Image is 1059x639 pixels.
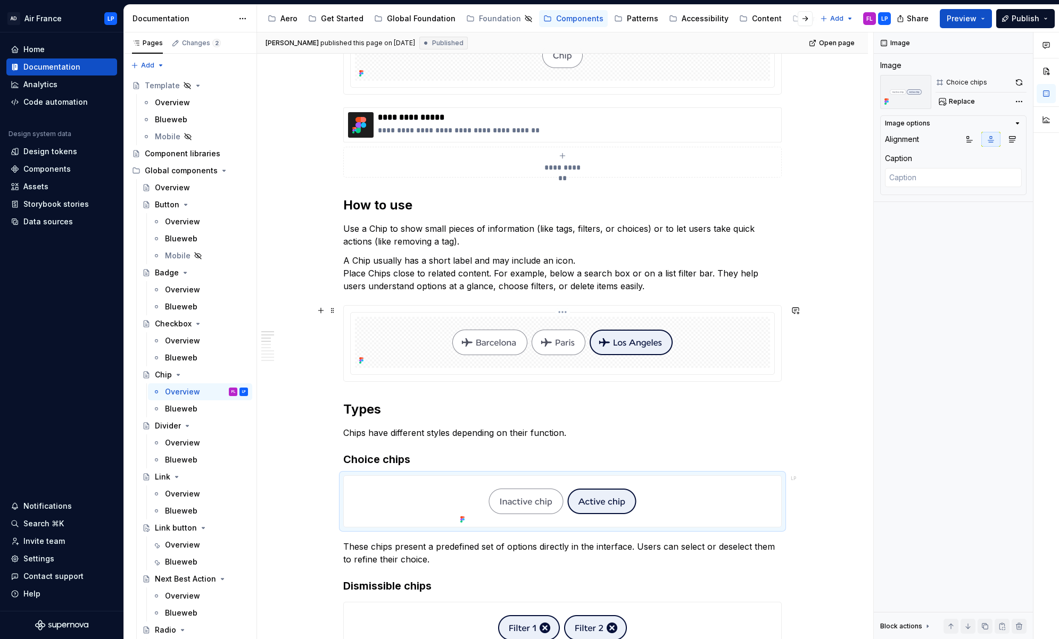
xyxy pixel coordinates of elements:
[165,335,200,346] div: Overview
[138,366,252,383] a: Chip
[165,386,200,397] div: Overview
[165,489,200,499] div: Overview
[7,12,20,25] div: AD
[155,574,216,584] div: Next Best Action
[148,536,252,553] a: Overview
[343,197,782,214] h2: How to use
[23,501,72,511] div: Notifications
[830,14,843,23] span: Add
[885,153,912,164] div: Caption
[148,434,252,451] a: Overview
[35,620,88,630] svg: Supernova Logo
[107,14,114,23] div: LP
[343,222,782,248] p: Use a Chip to show small pieces of information (like tags, filters, or choices) or to let users t...
[165,455,197,465] div: Blueweb
[138,264,252,281] a: Badge
[949,97,975,106] span: Replace
[479,13,521,24] div: Foundation
[23,164,71,174] div: Components
[148,451,252,468] a: Blueweb
[23,199,89,209] div: Storybook stories
[263,10,302,27] a: Aero
[6,533,117,550] a: Invite team
[343,401,782,418] h2: Types
[23,79,57,90] div: Analytics
[343,578,782,593] h3: Dismissible chips
[165,608,197,618] div: Blueweb
[1012,13,1039,24] span: Publish
[348,112,374,138] img: aae55632-2af4-4082-ada4-e4961a2d129f.png
[133,13,233,24] div: Documentation
[817,11,857,26] button: Add
[6,585,117,602] button: Help
[148,230,252,247] a: Blueweb
[148,349,252,366] a: Blueweb
[23,216,73,227] div: Data sources
[155,267,179,278] div: Badge
[148,553,252,570] a: Blueweb
[6,41,117,58] a: Home
[148,604,252,621] a: Blueweb
[165,284,200,295] div: Overview
[132,39,163,47] div: Pages
[735,10,786,27] a: Content
[231,386,235,397] div: FL
[155,97,190,108] div: Overview
[128,145,252,162] a: Component libraries
[880,622,922,630] div: Block actions
[880,60,901,71] div: Image
[138,128,252,145] a: Mobile
[2,7,121,30] button: ADAir FranceLP
[165,438,200,448] div: Overview
[23,588,40,599] div: Help
[138,94,252,111] a: Overview
[165,591,200,601] div: Overview
[321,13,363,24] div: Get Started
[141,61,154,70] span: Add
[165,233,197,244] div: Blueweb
[128,77,252,94] a: Template
[456,476,669,527] img: 2600d6c6-1aeb-4645-babe-b74e147af5d2.png
[6,550,117,567] a: Settings
[145,80,180,91] div: Template
[610,10,663,27] a: Patterns
[819,39,855,47] span: Open page
[320,39,415,47] div: published this page on [DATE]
[145,165,218,176] div: Global components
[138,196,252,213] a: Button
[165,352,197,363] div: Blueweb
[370,10,460,27] a: Global Foundation
[885,134,919,145] div: Alignment
[138,519,252,536] a: Link button
[6,178,117,195] a: Assets
[155,131,180,142] div: Mobile
[212,39,221,47] span: 2
[155,199,179,210] div: Button
[6,196,117,213] a: Storybook stories
[682,13,729,24] div: Accessibility
[155,421,181,431] div: Divider
[148,281,252,298] a: Overview
[128,162,252,179] div: Global components
[23,536,65,546] div: Invite team
[155,182,190,193] div: Overview
[23,518,64,529] div: Search ⌘K
[165,506,197,516] div: Blueweb
[23,571,84,582] div: Contact support
[165,403,197,414] div: Blueweb
[145,148,220,159] div: Component libraries
[6,76,117,93] a: Analytics
[155,114,187,125] div: Blueweb
[23,97,88,107] div: Code automation
[947,13,977,24] span: Preview
[155,318,192,329] div: Checkbox
[343,426,782,439] p: Chips have different styles depending on their function.
[6,143,117,160] a: Design tokens
[752,13,782,24] div: Content
[627,13,658,24] div: Patterns
[165,540,200,550] div: Overview
[138,468,252,485] a: Link
[148,400,252,417] a: Blueweb
[23,553,54,564] div: Settings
